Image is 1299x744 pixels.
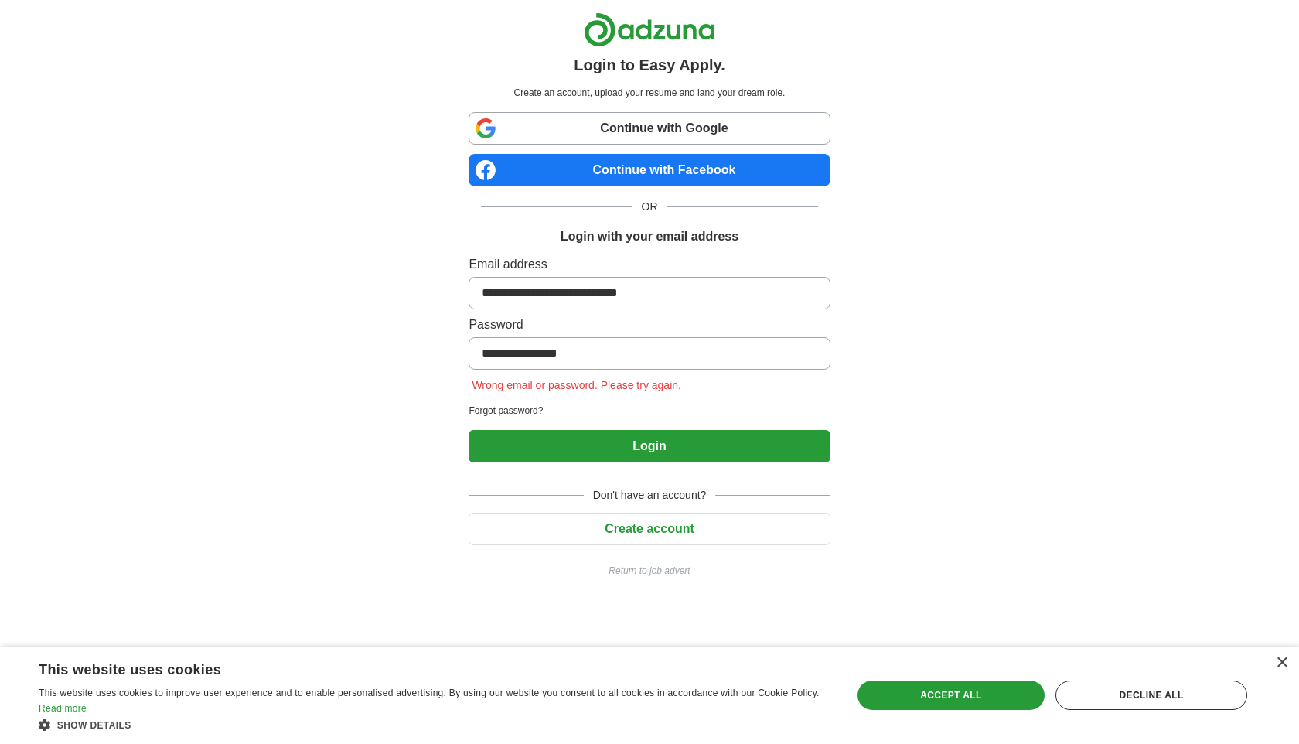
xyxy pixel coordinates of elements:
[472,86,827,100] p: Create an account, upload your resume and land your dream role.
[632,199,667,215] span: OR
[1276,657,1287,669] div: Close
[469,316,830,334] label: Password
[469,379,684,391] span: Wrong email or password. Please try again.
[469,154,830,186] a: Continue with Facebook
[561,227,738,246] h1: Login with your email address
[574,53,725,77] h1: Login to Easy Apply.
[39,688,820,698] span: This website uses cookies to improve user experience and to enable personalised advertising. By u...
[469,112,830,145] a: Continue with Google
[57,720,131,731] span: Show details
[469,522,830,535] a: Create account
[39,717,828,732] div: Show details
[584,12,715,47] img: Adzuna logo
[39,703,87,714] a: Read more, opens a new window
[469,255,830,274] label: Email address
[39,656,789,679] div: This website uses cookies
[857,681,1045,710] div: Accept all
[584,487,716,503] span: Don't have an account?
[469,513,830,545] button: Create account
[469,404,830,418] a: Forgot password?
[469,430,830,462] button: Login
[1055,681,1247,710] div: Decline all
[469,564,830,578] a: Return to job advert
